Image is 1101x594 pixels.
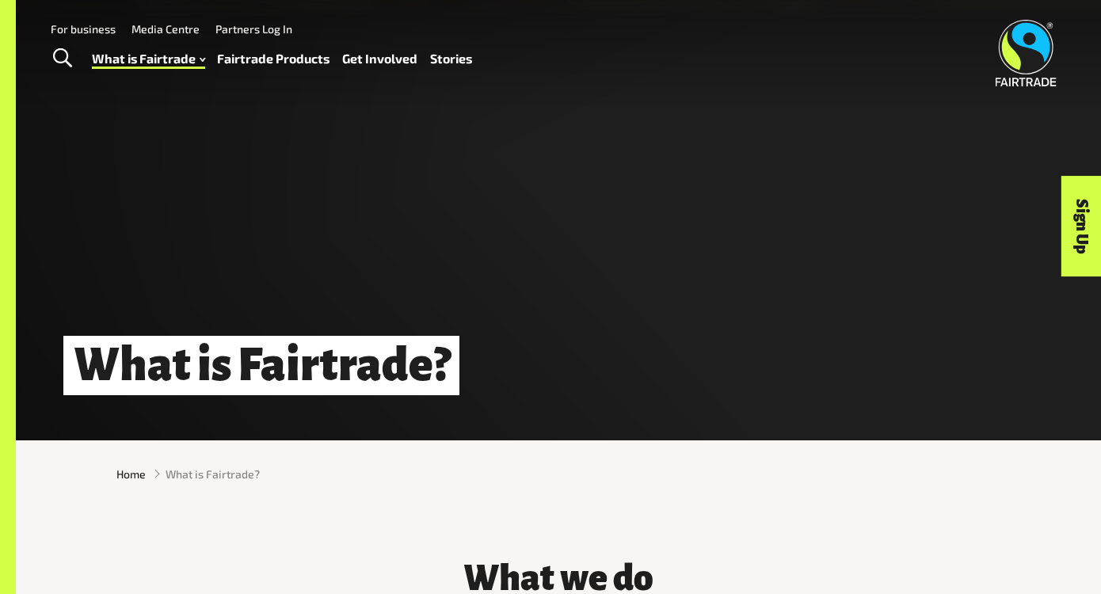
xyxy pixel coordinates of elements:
[51,22,116,36] a: For business
[166,466,260,482] span: What is Fairtrade?
[43,39,82,78] a: Toggle Search
[63,336,459,396] h1: What is Fairtrade?
[217,48,330,70] a: Fairtrade Products
[215,22,292,36] a: Partners Log In
[131,22,200,36] a: Media Centre
[92,48,205,70] a: What is Fairtrade
[342,48,417,70] a: Get Involved
[116,466,146,482] a: Home
[996,20,1057,86] img: Fairtrade Australia New Zealand logo
[430,48,472,70] a: Stories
